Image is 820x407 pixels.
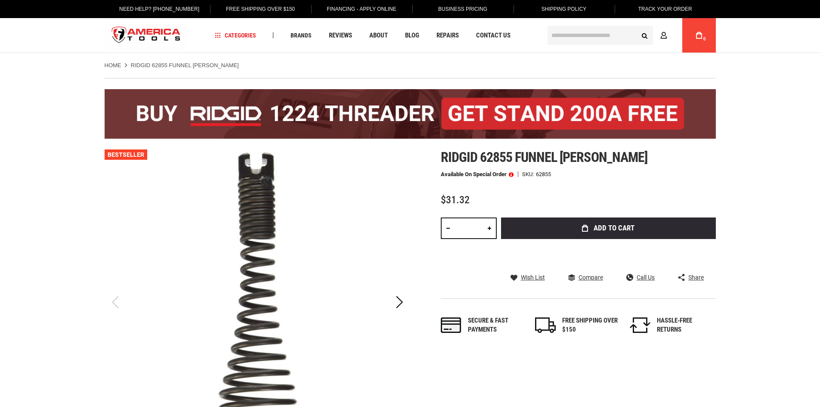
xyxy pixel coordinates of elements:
[325,30,356,41] a: Reviews
[688,274,704,280] span: Share
[472,30,514,41] a: Contact Us
[630,317,650,333] img: returns
[441,149,647,165] span: Ridgid 62855 funnel [PERSON_NAME]
[329,32,352,39] span: Reviews
[511,273,545,281] a: Wish List
[105,89,716,139] img: BOGO: Buy the RIDGID® 1224 Threader (26092), get the 92467 200A Stand FREE!
[105,19,188,52] img: America Tools
[215,32,256,38] span: Categories
[476,32,511,39] span: Contact Us
[579,274,603,280] span: Compare
[637,27,653,43] button: Search
[441,171,514,177] p: Available on Special Order
[637,274,655,280] span: Call Us
[594,224,634,232] span: Add to Cart
[131,62,239,68] strong: RIDGID 62855 FUNNEL [PERSON_NAME]
[436,32,459,39] span: Repairs
[536,171,551,177] div: 62855
[369,32,388,39] span: About
[522,171,536,177] strong: SKU
[441,194,470,206] span: $31.32
[291,32,312,38] span: Brands
[521,274,545,280] span: Wish List
[441,317,461,333] img: payments
[405,32,419,39] span: Blog
[287,30,316,41] a: Brands
[703,37,706,41] span: 0
[568,273,603,281] a: Compare
[468,316,524,335] div: Secure & fast payments
[365,30,392,41] a: About
[657,316,713,335] div: HASSLE-FREE RETURNS
[401,30,423,41] a: Blog
[562,316,618,335] div: FREE SHIPPING OVER $150
[501,217,716,239] button: Add to Cart
[626,273,655,281] a: Call Us
[535,317,556,333] img: shipping
[433,30,463,41] a: Repairs
[105,19,188,52] a: store logo
[211,30,260,41] a: Categories
[691,18,707,53] a: 0
[542,6,587,12] span: Shipping Policy
[105,62,121,69] a: Home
